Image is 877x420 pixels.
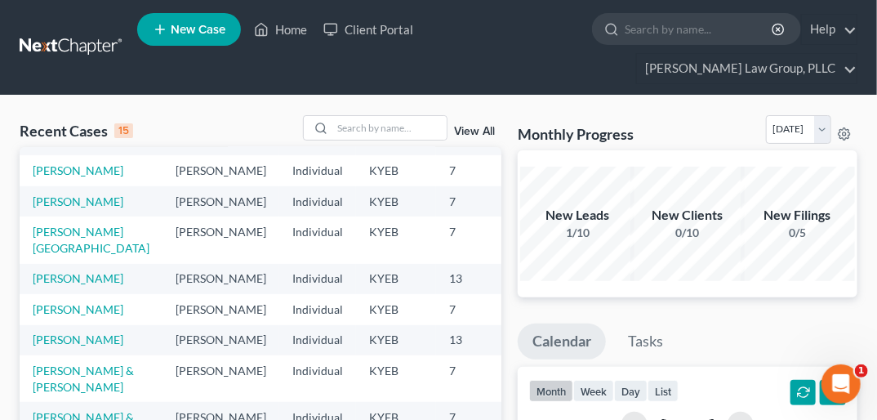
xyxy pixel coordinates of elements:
a: View All [454,126,495,137]
a: Tasks [613,324,678,360]
td: [PERSON_NAME] [162,186,279,217]
a: Home [246,15,315,44]
button: list [648,380,679,402]
td: 13 [436,325,518,355]
div: 0/5 [741,225,855,241]
td: Individual [279,355,356,402]
td: [PERSON_NAME] [162,325,279,355]
a: [PERSON_NAME][GEOGRAPHIC_DATA] [33,225,149,255]
a: [PERSON_NAME] [33,194,123,208]
a: Calendar [518,324,606,360]
span: 1 [855,364,868,378]
a: [PERSON_NAME] Law Group, PLLC [637,54,857,83]
td: [PERSON_NAME] [162,294,279,324]
button: week [573,380,614,402]
div: 1/10 [520,225,634,241]
td: 7 [436,355,518,402]
a: [PERSON_NAME] [33,302,123,316]
td: 7 [436,217,518,263]
div: 15 [114,123,133,138]
td: Individual [279,155,356,185]
td: [PERSON_NAME] [162,355,279,402]
td: KYEB [356,325,436,355]
a: [PERSON_NAME] & [PERSON_NAME] [33,364,134,394]
td: KYEB [356,294,436,324]
a: [PERSON_NAME] & [PERSON_NAME] [33,117,134,147]
a: [PERSON_NAME] [33,271,123,285]
td: KYEB [356,186,436,217]
td: Individual [279,294,356,324]
td: 7 [436,294,518,324]
a: Help [802,15,857,44]
div: New Filings [741,206,855,225]
td: Individual [279,325,356,355]
div: New Leads [520,206,634,225]
input: Search by name... [625,14,774,44]
td: KYEB [356,217,436,263]
td: KYEB [356,155,436,185]
input: Search by name... [332,116,447,140]
td: 13 [436,264,518,294]
div: Recent Cases [20,121,133,141]
td: Individual [279,186,356,217]
a: [PERSON_NAME] [33,163,123,177]
iframe: Intercom live chat [821,364,861,404]
span: New Case [171,24,225,36]
td: [PERSON_NAME] [162,264,279,294]
td: 7 [436,155,518,185]
td: [PERSON_NAME] [162,155,279,185]
td: Individual [279,264,356,294]
button: day [614,380,648,402]
td: 7 [436,186,518,217]
td: KYEB [356,355,436,402]
div: New Clients [630,206,745,225]
td: [PERSON_NAME] [162,217,279,263]
button: month [529,380,573,402]
div: 0/10 [630,225,745,241]
a: Client Portal [315,15,421,44]
td: Individual [279,217,356,263]
h3: Monthly Progress [518,124,634,144]
td: KYEB [356,264,436,294]
a: [PERSON_NAME] [33,333,123,346]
